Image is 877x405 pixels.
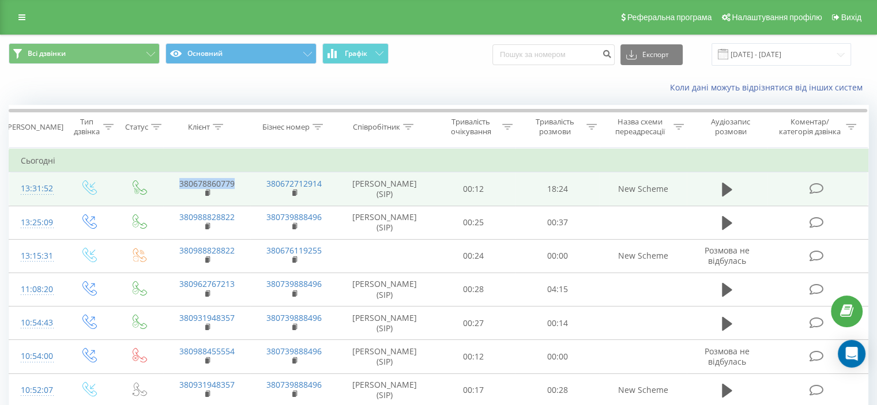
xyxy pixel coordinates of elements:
[9,149,868,172] td: Сьогодні
[345,50,367,58] span: Графік
[338,340,432,373] td: [PERSON_NAME] (SIP)
[338,206,432,239] td: [PERSON_NAME] (SIP)
[179,278,235,289] a: 380962767213
[165,43,317,64] button: Основний
[179,346,235,357] a: 380988455554
[179,312,235,323] a: 380931948357
[526,117,584,137] div: Тривалість розмови
[838,340,865,368] div: Open Intercom Messenger
[21,245,51,267] div: 13:15:31
[338,172,432,206] td: [PERSON_NAME] (SIP)
[266,211,322,222] a: 380739888496
[266,379,322,390] a: 380739888496
[599,172,686,206] td: New Scheme
[599,239,686,272] td: New Scheme
[515,206,599,239] td: 00:37
[705,346,750,367] span: Розмова не відбулась
[179,245,235,256] a: 380988828822
[28,49,66,58] span: Всі дзвінки
[266,312,322,323] a: 380739888496
[5,122,63,132] div: [PERSON_NAME]
[841,13,861,22] span: Вихід
[21,312,51,334] div: 10:54:43
[705,245,750,266] span: Розмова не відбулась
[322,43,389,64] button: Графік
[515,340,599,373] td: 00:00
[188,122,210,132] div: Клієнт
[620,44,683,65] button: Експорт
[432,239,515,272] td: 00:24
[21,345,51,368] div: 10:54:00
[515,172,599,206] td: 18:24
[338,272,432,306] td: [PERSON_NAME] (SIP)
[776,117,843,137] div: Коментар/категорія дзвінка
[179,211,235,222] a: 380988828822
[179,178,235,189] a: 380678860779
[21,379,51,402] div: 10:52:07
[353,122,400,132] div: Співробітник
[73,117,100,137] div: Тип дзвінка
[125,122,148,132] div: Статус
[697,117,765,137] div: Аудіозапис розмови
[515,239,599,272] td: 00:00
[432,272,515,306] td: 00:28
[21,278,51,301] div: 11:08:20
[432,340,515,373] td: 00:12
[338,306,432,340] td: [PERSON_NAME] (SIP)
[266,278,322,289] a: 380739888496
[492,44,615,65] input: Пошук за номером
[266,245,322,256] a: 380676119255
[610,117,671,137] div: Назва схеми переадресації
[266,178,322,189] a: 380672712914
[262,122,310,132] div: Бізнес номер
[515,306,599,340] td: 00:14
[21,177,51,200] div: 13:31:52
[432,172,515,206] td: 00:12
[9,43,160,64] button: Всі дзвінки
[21,211,51,234] div: 13:25:09
[515,272,599,306] td: 04:15
[179,379,235,390] a: 380931948357
[266,346,322,357] a: 380739888496
[627,13,712,22] span: Реферальна програма
[432,206,515,239] td: 00:25
[442,117,500,137] div: Тривалість очікування
[732,13,822,22] span: Налаштування профілю
[432,306,515,340] td: 00:27
[670,82,868,93] a: Коли дані можуть відрізнятися вiд інших систем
